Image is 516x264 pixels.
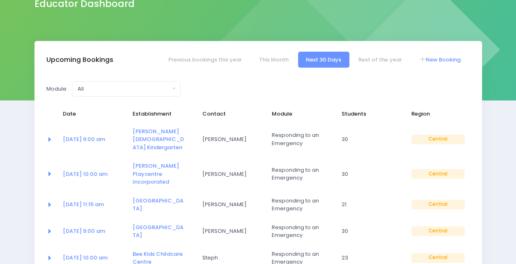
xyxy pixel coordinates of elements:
td: Carrie Jensen [197,157,266,191]
td: Responding to an Emergency [266,191,336,218]
td: <a href="https://app.stjis.org.nz/bookings/524201" class="font-weight-bold">22 Sep at 9:00 am</a> [57,218,127,245]
td: Glennis Nel [197,122,266,157]
span: 21 [342,200,395,209]
label: Module: [46,85,68,93]
span: Central [411,169,465,179]
td: <a href="https://app.stjis.org.nz/bookings/524135" class="font-weight-bold">19 Sep at 11:15 am</a> [57,191,127,218]
a: Previous bookings this year [160,52,250,68]
a: Next 30 Days [298,52,349,68]
a: [DATE] 10:00 am [63,254,108,262]
span: 23 [342,254,395,262]
span: Responding to an Emergency [272,197,325,213]
a: [DATE] 9:00 am [63,227,105,235]
span: Responding to an Emergency [272,131,325,147]
span: Date [63,110,116,118]
td: <a href="https://app.stjis.org.nz/establishments/204157" class="font-weight-bold">Ohau School</a> [127,191,197,218]
a: [PERSON_NAME] [DEMOGRAPHIC_DATA] Kindergarten [133,127,184,151]
td: Rachel Lovelock [197,218,266,245]
span: 30 [342,170,395,178]
td: 30 [336,218,406,245]
a: [DATE] 10:00 am [63,170,108,178]
span: Steph . [202,254,255,262]
span: Central [411,200,465,209]
span: Central [411,134,465,144]
a: [PERSON_NAME] Playcentre Incorporated [133,162,179,186]
td: <a href="https://app.stjis.org.nz/bookings/524168" class="font-weight-bold">19 Sep at 10:00 am</a> [57,157,127,191]
td: 30 [336,157,406,191]
a: Rest of the year [351,52,410,68]
span: Establishment [133,110,186,118]
h3: Upcoming Bookings [46,56,113,64]
a: [DATE] 9:00 am [63,135,105,143]
span: 30 [342,135,395,143]
button: All [72,81,181,97]
td: <a href="https://app.stjis.org.nz/establishments/202105" class="font-weight-bold">Levin Playcentr... [127,157,197,191]
span: Responding to an Emergency [272,223,325,239]
span: Module [272,110,325,118]
td: <a href="https://app.stjis.org.nz/establishments/202130" class="font-weight-bold">Levin Baptist K... [127,122,197,157]
td: 21 [336,191,406,218]
td: Responding to an Emergency [266,218,336,245]
span: Contact [202,110,255,118]
span: Region [411,110,465,118]
td: Central [406,191,470,218]
a: [GEOGRAPHIC_DATA] [133,197,183,213]
span: Central [411,226,465,236]
td: Responding to an Emergency [266,157,336,191]
td: Rebecca Thomsen [197,191,266,218]
a: [DATE] 11:15 am [63,200,104,208]
td: 30 [336,122,406,157]
td: <a href="https://app.stjis.org.nz/establishments/202095" class="font-weight-bold">Marton Childcar... [127,218,197,245]
td: Central [406,122,470,157]
td: Central [406,218,470,245]
td: Responding to an Emergency [266,122,336,157]
td: Central [406,157,470,191]
span: Central [411,253,465,263]
span: Students [342,110,395,118]
span: Responding to an Emergency [272,166,325,182]
td: <a href="https://app.stjis.org.nz/bookings/524151" class="font-weight-bold">19 Sep at 9:00 am</a> [57,122,127,157]
span: [PERSON_NAME] [202,170,255,178]
a: New Booking [411,52,468,68]
span: [PERSON_NAME] [202,135,255,143]
span: [PERSON_NAME] [202,200,255,209]
a: [GEOGRAPHIC_DATA] [133,223,183,239]
span: 30 [342,227,395,235]
span: [PERSON_NAME] [202,227,255,235]
a: This Month [251,52,296,68]
div: All [78,85,170,93]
